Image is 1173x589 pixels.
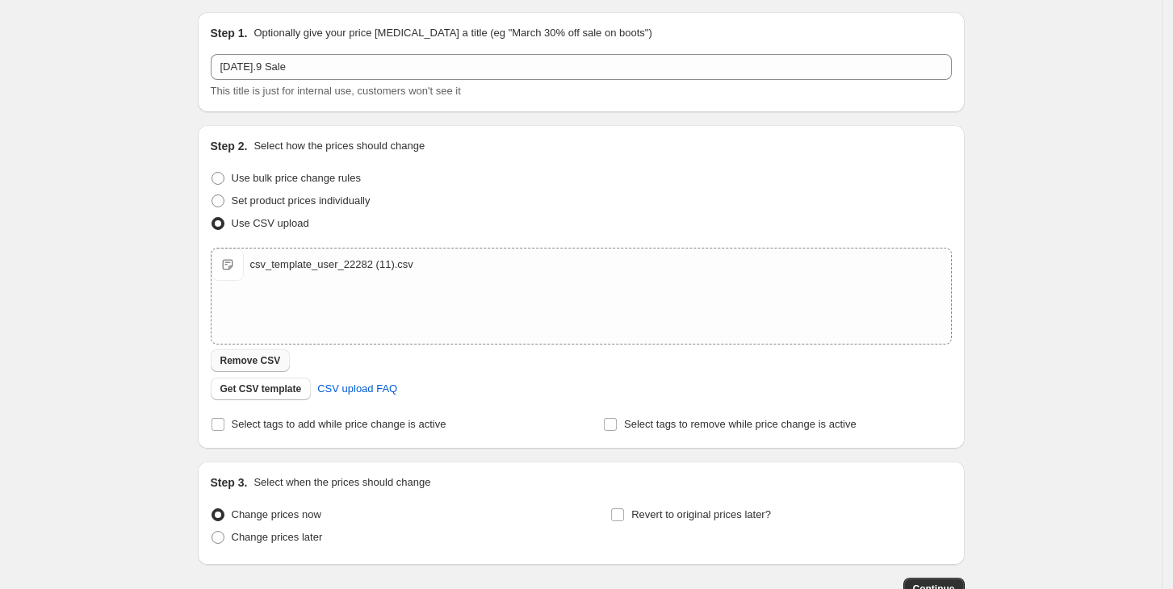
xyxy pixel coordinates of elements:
[211,378,312,400] button: Get CSV template
[232,418,446,430] span: Select tags to add while price change is active
[232,194,371,207] span: Set product prices individually
[232,217,309,229] span: Use CSV upload
[232,531,323,543] span: Change prices later
[253,138,425,154] p: Select how the prices should change
[211,349,291,372] button: Remove CSV
[211,138,248,154] h2: Step 2.
[211,474,248,491] h2: Step 3.
[220,354,281,367] span: Remove CSV
[253,474,430,491] p: Select when the prices should change
[624,418,857,430] span: Select tags to remove while price change is active
[232,508,321,520] span: Change prices now
[211,85,461,97] span: This title is just for internal use, customers won't see it
[232,172,361,184] span: Use bulk price change rules
[317,381,397,397] span: CSV upload FAQ
[253,25,651,41] p: Optionally give your price [MEDICAL_DATA] a title (eg "March 30% off sale on boots")
[250,257,413,273] div: csv_template_user_22282 (11).csv
[211,25,248,41] h2: Step 1.
[308,376,407,402] a: CSV upload FAQ
[220,382,302,395] span: Get CSV template
[211,54,952,80] input: 30% off holiday sale
[631,508,771,520] span: Revert to original prices later?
